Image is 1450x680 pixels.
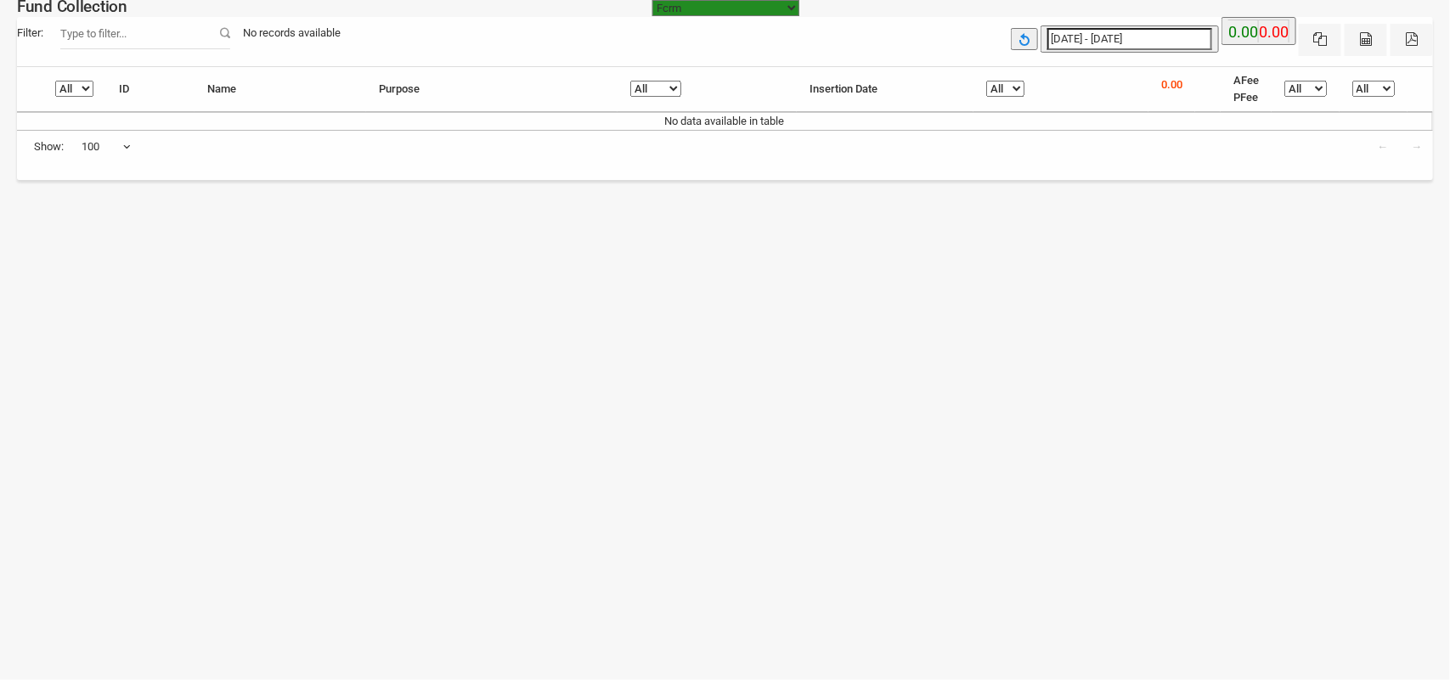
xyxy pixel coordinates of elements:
label: 0.00 [1228,20,1258,44]
li: AFee [1233,72,1259,89]
button: CSV [1345,24,1387,56]
th: Name [195,67,366,112]
a: ← [1367,131,1399,163]
label: 0.00 [1259,20,1289,44]
span: Show: [34,138,64,155]
th: Insertion Date [797,67,973,112]
p: 0.00 [1161,76,1182,93]
span: 100 [82,138,131,155]
span: 100 [81,131,132,163]
button: Excel [1299,24,1341,56]
a: → [1401,131,1433,163]
button: Pdf [1391,24,1433,56]
th: Purpose [366,67,618,112]
input: Filter: [60,17,230,49]
button: 0.00 0.00 [1221,17,1296,45]
li: PFee [1233,89,1259,106]
th: ID [106,67,195,112]
td: No data available in table [17,112,1433,130]
div: No records available [230,17,353,49]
